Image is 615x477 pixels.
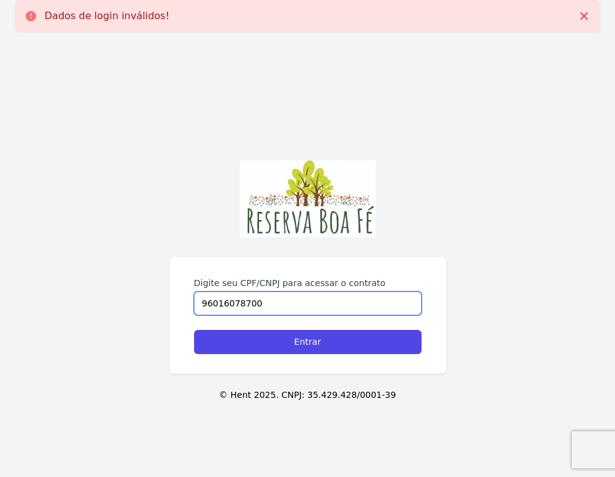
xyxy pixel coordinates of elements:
p: © Hent 2025. CNPJ: 35.429.428/0001-39 [15,389,600,402]
input: Entrar [194,330,422,354]
img: LogoReservaBoaF%20(1).png [240,159,376,237]
label: Digite seu CPF/CNPJ para acessar o contrato [194,277,422,289]
p: Dados de login inválidos! [45,10,169,22]
input: Digite seu CPF ou CNPJ [194,292,422,315]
